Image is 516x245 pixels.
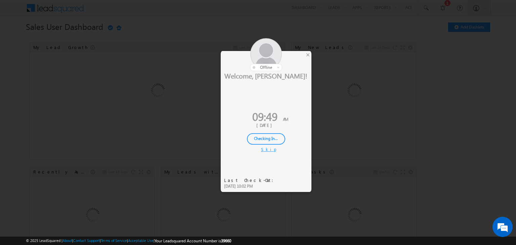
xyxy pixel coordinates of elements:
[226,122,306,128] div: [DATE]
[224,177,277,183] div: Last Check-Out:
[260,65,272,70] span: offline
[252,109,277,124] span: 09:49
[62,238,72,243] a: About
[247,133,285,145] div: Checking In...
[304,51,311,58] div: ×
[101,238,127,243] a: Terms of Service
[283,116,288,122] span: AM
[224,183,277,189] div: [DATE] 10:02 PM
[128,238,154,243] a: Acceptable Use
[221,71,311,80] div: Welcome, [PERSON_NAME]!
[155,238,231,243] span: Your Leadsquared Account Number is
[73,238,100,243] a: Contact Support
[26,238,231,244] span: © 2025 LeadSquared | | | | |
[261,146,271,152] div: Skip
[221,238,231,243] span: 39660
